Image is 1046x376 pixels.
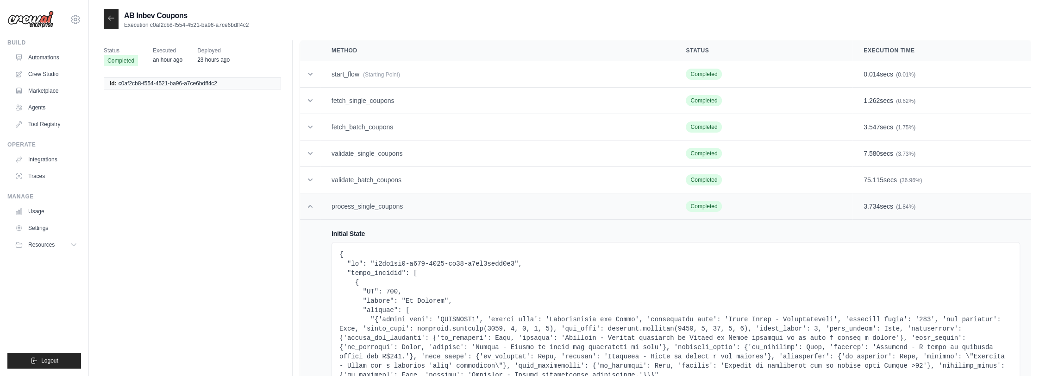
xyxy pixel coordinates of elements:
td: validate_single_coupons [320,140,675,167]
td: secs [852,114,1031,140]
span: 75.115 [864,176,883,184]
th: Execution Time [852,40,1031,61]
td: start_flow [320,61,675,88]
span: (0.01%) [896,71,915,78]
span: Completed [686,121,722,133]
td: secs [852,61,1031,88]
td: secs [852,140,1031,167]
span: c0af2cb8-f554-4521-ba96-a7ce6bdff4c2 [119,80,217,87]
span: Completed [686,174,722,185]
span: (0.62%) [896,98,915,104]
h4: Initial State [332,229,1020,238]
td: fetch_single_coupons [320,88,675,114]
td: secs [852,193,1031,220]
span: (1.75%) [896,124,915,131]
span: 0.014 [864,70,880,78]
td: fetch_batch_coupons [320,114,675,140]
span: (3.73%) [896,151,915,157]
span: 7.580 [864,150,880,157]
span: Id: [110,80,117,87]
a: Marketplace [11,83,81,98]
span: (1.84%) [896,204,915,210]
span: Resources [28,241,55,249]
a: Integrations [11,152,81,167]
td: process_single_coupons [320,193,675,220]
a: Traces [11,169,81,184]
iframe: Chat Widget [1000,331,1046,376]
td: secs [852,167,1031,193]
th: Method [320,40,675,61]
time: September 15, 2025 at 11:30 GMT-3 [197,57,230,63]
span: Completed [686,148,722,159]
a: Agents [11,100,81,115]
span: (36.96%) [900,177,922,184]
p: Execution c0af2cb8-f554-4521-ba96-a7ce6bdff4c2 [124,21,249,29]
a: Automations [11,50,81,65]
div: Build [7,39,81,46]
span: 1.262 [864,97,880,104]
span: Status [104,46,138,55]
span: Logout [41,357,58,364]
a: Usage [11,204,81,219]
img: Logo [7,11,54,28]
div: Manage [7,193,81,200]
h2: AB Inbev Coupons [124,10,249,21]
span: Completed [104,55,138,66]
th: Status [675,40,852,61]
span: Completed [686,95,722,106]
span: 3.734 [864,203,880,210]
span: 3.547 [864,123,880,131]
span: Completed [686,201,722,212]
span: Executed [153,46,182,55]
a: Settings [11,221,81,236]
time: September 16, 2025 at 08:45 GMT-3 [153,57,182,63]
span: Deployed [197,46,230,55]
a: Tool Registry [11,117,81,132]
button: Logout [7,353,81,369]
span: Completed [686,69,722,80]
span: (Starting Point) [363,71,400,78]
div: Widget de chat [1000,331,1046,376]
a: Crew Studio [11,67,81,82]
button: Resources [11,237,81,252]
td: validate_batch_coupons [320,167,675,193]
div: Operate [7,141,81,148]
td: secs [852,88,1031,114]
